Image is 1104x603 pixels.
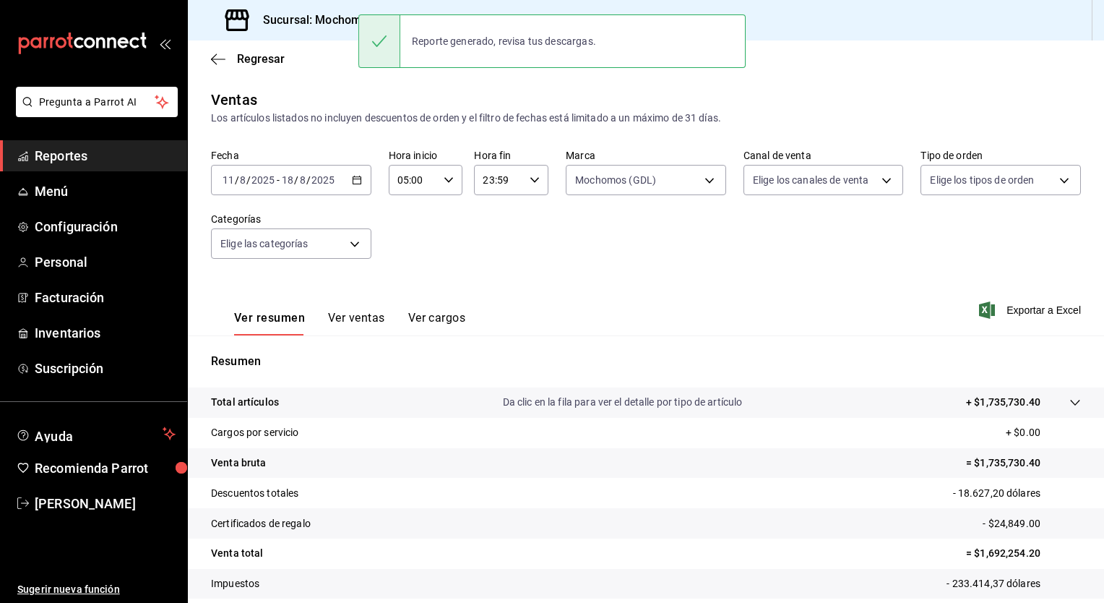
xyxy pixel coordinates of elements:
p: - 233.414,37 dólares [946,576,1081,591]
label: Fecha [211,150,371,161]
button: open_drawer_menu [159,38,171,49]
div: Reporte generado, revisa tus descargas. [400,25,608,57]
font: Exportar a Excel [1006,304,1081,316]
button: Exportar a Excel [982,301,1081,319]
span: / [235,174,239,186]
label: Marca [566,150,726,161]
p: Cargos por servicio [211,425,299,440]
font: Personal [35,255,87,270]
p: Da clic en la fila para ver el detalle por tipo de artículo [503,395,743,410]
div: Ventas [211,89,257,111]
label: Hora inicio [389,150,463,161]
input: ---- [251,174,275,186]
span: Elige los canales de venta [753,173,868,187]
p: + $1,735,730.40 [966,395,1040,410]
p: Venta bruta [211,456,266,471]
font: Facturación [35,290,104,305]
input: -- [239,174,246,186]
label: Hora fin [474,150,548,161]
font: Reportes [35,148,87,163]
p: = $1,735,730.40 [966,456,1081,471]
button: Regresar [211,52,285,66]
span: - [277,174,280,186]
span: Pregunta a Parrot AI [39,95,155,110]
p: + $0.00 [1006,425,1081,440]
span: / [294,174,298,186]
button: Pregunta a Parrot AI [16,87,178,117]
font: Recomienda Parrot [35,461,148,476]
font: Suscripción [35,361,103,376]
span: Regresar [237,52,285,66]
p: Resumen [211,353,1081,370]
p: Venta total [211,546,263,561]
span: / [306,174,311,186]
p: = $1,692,254.20 [966,546,1081,561]
h3: Sucursal: Mochomos (GDL) [251,12,407,29]
font: Configuración [35,219,118,234]
label: Tipo de orden [920,150,1081,161]
a: Pregunta a Parrot AI [10,105,178,120]
p: Descuentos totales [211,486,298,501]
p: Impuestos [211,576,259,591]
font: Inventarios [35,325,100,341]
p: Certificados de regalo [211,516,311,531]
input: -- [299,174,306,186]
span: Mochomos (GDL) [575,173,656,187]
span: / [246,174,251,186]
div: Pestañas de navegación [234,311,465,335]
div: Los artículos listados no incluyen descuentos de orden y el filtro de fechas está limitado a un m... [211,111,1081,126]
label: Canal de venta [743,150,904,161]
p: - $24,849.00 [983,516,1081,531]
span: Elige los tipos de orden [930,173,1034,187]
font: Menú [35,184,69,199]
p: - 18.627,20 dólares [953,486,1082,501]
input: -- [281,174,294,186]
font: [PERSON_NAME] [35,496,136,511]
button: Ver cargos [408,311,466,335]
span: Elige las categorías [220,236,309,251]
input: ---- [311,174,335,186]
font: Sugerir nueva función [17,583,120,595]
font: Ver resumen [234,311,305,325]
button: Ver ventas [328,311,385,335]
span: Ayuda [35,425,157,442]
input: -- [222,174,235,186]
p: Total artículos [211,395,279,410]
label: Categorías [211,214,371,224]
